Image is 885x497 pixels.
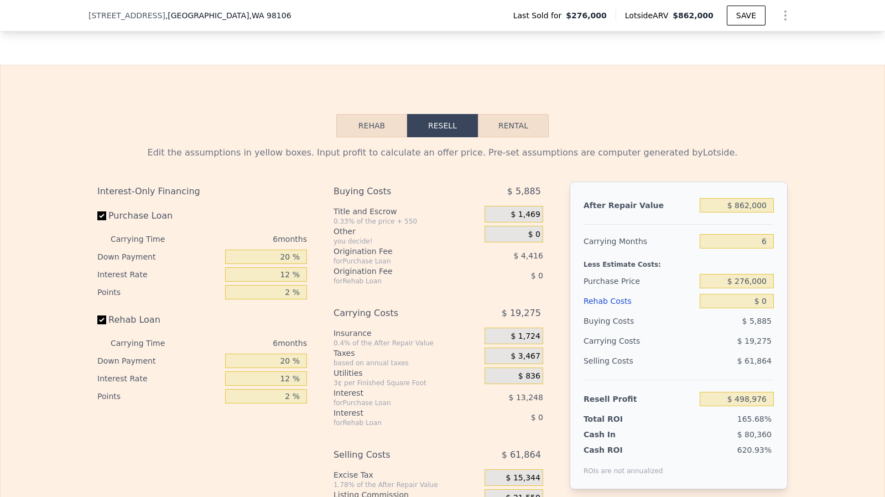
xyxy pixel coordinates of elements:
[334,418,457,427] div: for Rehab Loan
[334,339,480,348] div: 0.4% of the After Repair Value
[737,336,772,345] span: $ 19,275
[502,445,541,465] span: $ 61,864
[97,283,221,301] div: Points
[97,206,221,226] label: Purchase Loan
[513,10,566,21] span: Last Sold for
[673,11,714,20] span: $862,000
[97,182,307,201] div: Interest-Only Financing
[511,351,540,361] span: $ 3,467
[97,370,221,387] div: Interest Rate
[334,445,457,465] div: Selling Costs
[97,266,221,283] div: Interest Rate
[334,303,457,323] div: Carrying Costs
[584,444,663,455] div: Cash ROI
[334,277,457,286] div: for Rehab Loan
[737,415,772,423] span: 165.68%
[334,469,480,480] div: Excise Tax
[528,230,540,240] span: $ 0
[584,351,695,371] div: Selling Costs
[513,251,543,260] span: $ 4,416
[187,334,307,352] div: 6 months
[97,315,106,324] input: Rehab Loan
[334,398,457,407] div: for Purchase Loan
[165,10,291,21] span: , [GEOGRAPHIC_DATA]
[249,11,291,20] span: , WA 98106
[334,182,457,201] div: Buying Costs
[742,317,772,325] span: $ 5,885
[334,266,457,277] div: Origination Fee
[584,251,774,271] div: Less Estimate Costs:
[478,114,549,137] button: Rental
[584,311,695,331] div: Buying Costs
[531,413,543,422] span: $ 0
[334,480,480,489] div: 1.78% of the After Repair Value
[334,387,457,398] div: Interest
[584,195,695,215] div: After Repair Value
[584,291,695,311] div: Rehab Costs
[507,182,541,201] span: $ 5,885
[334,206,480,217] div: Title and Escrow
[737,446,772,454] span: 620.93%
[502,303,541,323] span: $ 19,275
[407,114,478,137] button: Resell
[509,393,543,402] span: $ 13,248
[334,407,457,418] div: Interest
[334,328,480,339] div: Insurance
[334,257,457,266] div: for Purchase Loan
[334,217,480,226] div: 0.33% of the price + 550
[774,4,796,27] button: Show Options
[625,10,673,21] span: Lotside ARV
[187,230,307,248] div: 6 months
[737,430,772,439] span: $ 80,360
[511,332,540,341] span: $ 1,724
[97,310,221,330] label: Rehab Loan
[584,231,695,251] div: Carrying Months
[506,473,540,483] span: $ 15,344
[88,10,165,21] span: [STREET_ADDRESS]
[97,146,788,159] div: Edit the assumptions in yellow boxes. Input profit to calculate an offer price. Pre-set assumptio...
[518,371,540,381] span: $ 836
[737,356,772,365] span: $ 61,864
[111,230,183,248] div: Carrying Time
[97,387,221,405] div: Points
[511,210,540,220] span: $ 1,469
[584,413,653,424] div: Total ROI
[111,334,183,352] div: Carrying Time
[584,455,663,475] div: ROIs are not annualized
[334,379,480,387] div: 3¢ per Finished Square Foot
[566,10,607,21] span: $276,000
[336,114,407,137] button: Rehab
[531,271,543,280] span: $ 0
[334,359,480,367] div: based on annual taxes
[97,211,106,220] input: Purchase Loan
[584,271,695,291] div: Purchase Price
[334,246,457,257] div: Origination Fee
[97,248,221,266] div: Down Payment
[727,6,766,25] button: SAVE
[334,226,480,237] div: Other
[584,429,653,440] div: Cash In
[584,331,653,351] div: Carrying Costs
[584,389,695,409] div: Resell Profit
[334,348,480,359] div: Taxes
[97,352,221,370] div: Down Payment
[334,237,480,246] div: you decide!
[334,367,480,379] div: Utilities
